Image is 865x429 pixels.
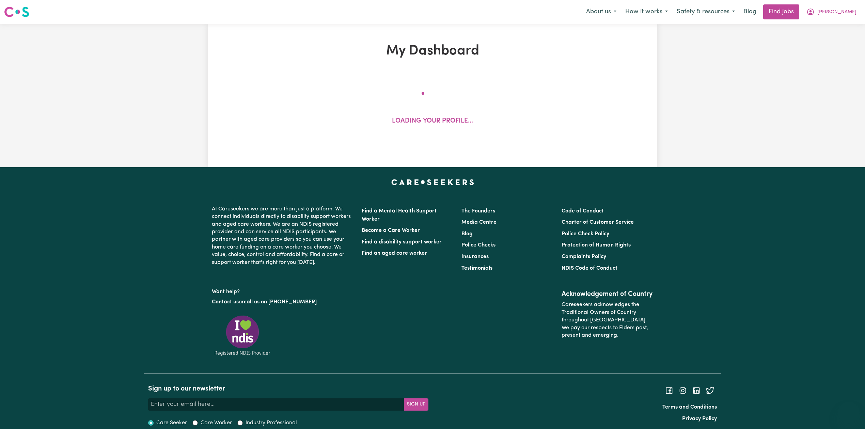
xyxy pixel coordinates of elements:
a: Protection of Human Rights [562,242,631,248]
a: Become a Care Worker [362,228,420,233]
a: Follow Careseekers on Facebook [665,388,673,393]
a: Charter of Customer Service [562,220,634,225]
a: Careseekers home page [391,179,474,185]
a: Media Centre [461,220,497,225]
a: Find a Mental Health Support Worker [362,208,437,222]
a: Follow Careseekers on LinkedIn [692,388,701,393]
a: Blog [461,231,473,237]
a: Find jobs [763,4,799,19]
button: Safety & resources [672,5,739,19]
img: Careseekers logo [4,6,29,18]
p: or [212,296,353,308]
label: Care Worker [201,419,232,427]
p: Loading your profile... [392,116,473,126]
img: Registered NDIS provider [212,314,273,357]
button: About us [582,5,621,19]
a: Follow Careseekers on Instagram [679,388,687,393]
a: Find a disability support worker [362,239,442,245]
a: Terms and Conditions [662,404,717,410]
label: Care Seeker [156,419,187,427]
p: At Careseekers we are more than just a platform. We connect individuals directly to disability su... [212,203,353,269]
input: Enter your email here... [148,398,404,411]
a: Find an aged care worker [362,251,427,256]
a: Follow Careseekers on Twitter [706,388,714,393]
a: The Founders [461,208,495,214]
a: Contact us [212,299,239,305]
p: Want help? [212,285,353,296]
a: Police Checks [461,242,496,248]
button: How it works [621,5,672,19]
button: Subscribe [404,398,428,411]
h1: My Dashboard [287,43,578,59]
a: call us on [PHONE_NUMBER] [244,299,317,305]
h2: Sign up to our newsletter [148,385,428,393]
a: NDIS Code of Conduct [562,266,617,271]
a: Privacy Policy [682,416,717,422]
a: Code of Conduct [562,208,604,214]
a: Complaints Policy [562,254,606,259]
span: [PERSON_NAME] [817,9,856,16]
a: Testimonials [461,266,492,271]
a: Careseekers logo [4,4,29,20]
h2: Acknowledgement of Country [562,290,653,298]
a: Blog [739,4,760,19]
button: My Account [802,5,861,19]
a: Police Check Policy [562,231,609,237]
p: Careseekers acknowledges the Traditional Owners of Country throughout [GEOGRAPHIC_DATA]. We pay o... [562,298,653,342]
a: Insurances [461,254,489,259]
label: Industry Professional [246,419,297,427]
iframe: Button to launch messaging window [838,402,860,424]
